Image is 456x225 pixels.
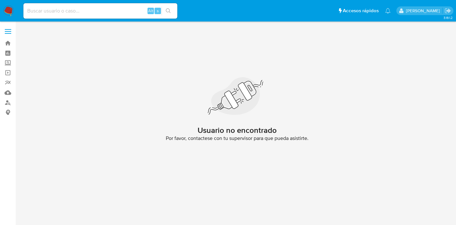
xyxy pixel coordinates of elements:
a: Notificaciones [385,8,391,13]
span: s [157,8,159,14]
button: search-icon [162,6,175,15]
input: Buscar usuario o caso... [23,7,177,15]
a: Salir [444,7,451,14]
span: Alt [148,8,153,14]
span: Por favor, contactese con tu supervisor para que pueda asistirte. [166,135,308,142]
span: Accesos rápidos [343,7,379,14]
h2: Usuario no encontrado [198,125,277,135]
p: fernando.ftapiamartinez@mercadolibre.com.mx [406,8,442,14]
